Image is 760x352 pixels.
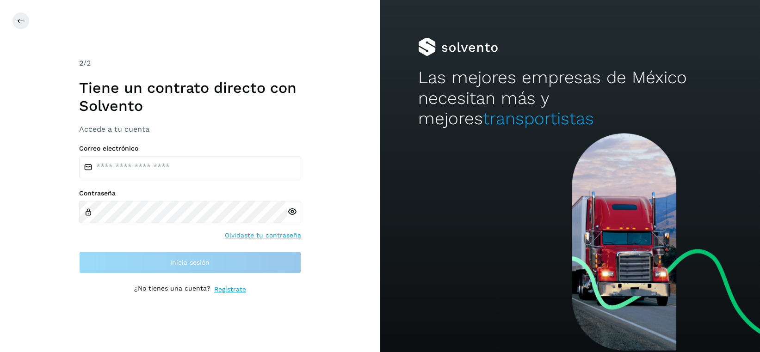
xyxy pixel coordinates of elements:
[79,59,83,67] span: 2
[225,231,301,240] a: Olvidaste tu contraseña
[79,58,301,69] div: /2
[79,125,301,134] h3: Accede a tu cuenta
[418,67,722,129] h2: Las mejores empresas de México necesitan más y mejores
[483,109,594,128] span: transportistas
[79,251,301,273] button: Inicia sesión
[170,259,210,266] span: Inicia sesión
[214,285,246,294] a: Regístrate
[134,285,210,294] p: ¿No tienes una cuenta?
[79,189,301,197] label: Contraseña
[79,145,301,152] label: Correo electrónico
[79,79,301,115] h1: Tiene un contrato directo con Solvento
